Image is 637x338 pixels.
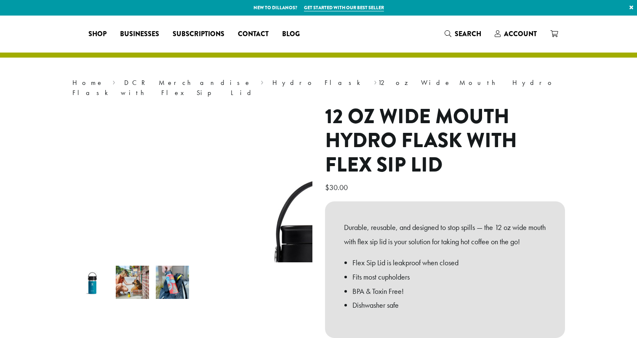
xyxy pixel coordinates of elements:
li: Flex Sip Lid is leakproof when closed [352,256,546,270]
li: Fits most cupholders [352,270,546,284]
span: › [374,75,377,88]
span: Search [455,29,481,39]
span: Blog [282,29,300,40]
span: Businesses [120,29,159,40]
bdi: 30.00 [325,182,350,192]
p: Durable, reusable, and designed to stop spills — the 12 oz wide mouth with flex sip lid is your s... [344,220,546,249]
a: Home [72,78,104,87]
span: $ [325,182,329,192]
a: DCR Merchandise [124,78,251,87]
span: Contact [238,29,269,40]
h1: 12 oz Wide Mouth Hydro Flask with Flex Sip Lid [325,105,565,177]
a: Hydro Flask [272,78,365,87]
li: Dishwasher safe [352,298,546,312]
span: Shop [88,29,107,40]
a: Shop [82,27,113,41]
span: Subscriptions [173,29,224,40]
a: Search [438,27,488,41]
span: › [261,75,264,88]
span: Account [504,29,537,39]
li: BPA & Toxin Free! [352,284,546,298]
a: Get started with our best seller [304,4,384,11]
img: 12 oz Wide Mouth Hydro Flask with Flex Sip Lid [76,266,109,299]
img: 12 oz Wide Mouth Hydro Flask with Flex Sip Lid - Image 3 [156,266,189,299]
span: › [112,75,115,88]
nav: Breadcrumb [72,78,565,98]
img: 12 oz Wide Mouth Hydro Flask with Flex Sip Lid - Image 2 [116,266,149,299]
